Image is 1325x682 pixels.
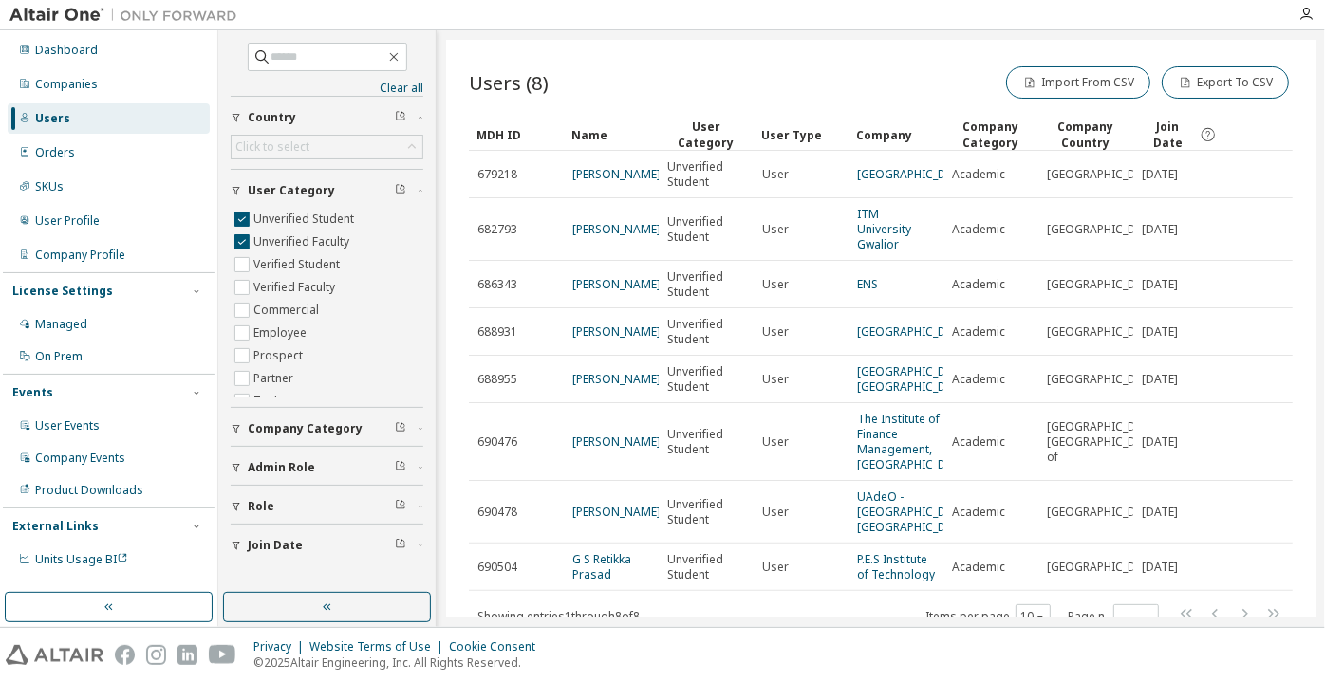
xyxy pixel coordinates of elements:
span: Academic [952,372,1005,387]
img: Altair One [9,6,247,25]
span: [DATE] [1142,560,1178,575]
span: Items per page [925,604,1051,629]
span: [GEOGRAPHIC_DATA] [1047,222,1161,237]
button: User Category [231,170,423,212]
span: User [762,277,789,292]
span: 690504 [477,560,517,575]
span: Academic [952,222,1005,237]
span: Units Usage BI [35,551,128,567]
a: [PERSON_NAME] [572,323,661,340]
a: UAdeO - [GEOGRAPHIC_DATA], [GEOGRAPHIC_DATA] [857,488,974,535]
img: altair_logo.svg [6,645,103,665]
span: Unverified Student [667,552,745,582]
span: Academic [952,277,1005,292]
span: Clear filter [395,421,406,436]
div: Company [856,120,936,150]
span: Admin Role [248,460,315,475]
span: 690478 [477,505,517,520]
div: MDH ID [476,120,556,150]
span: Page n. [1068,604,1159,629]
span: 682793 [477,222,517,237]
span: Users (8) [469,69,549,96]
div: External Links [12,519,99,534]
div: Company Events [35,451,125,466]
p: © 2025 Altair Engineering, Inc. All Rights Reserved. [253,654,547,671]
span: User [762,222,789,237]
label: Verified Student [253,253,344,276]
span: User [762,434,789,450]
label: Prospect [253,344,307,367]
span: [DATE] [1142,434,1178,450]
div: Company Country [1046,119,1126,151]
span: [DATE] [1142,505,1178,520]
span: User [762,167,789,182]
span: Role [248,499,274,514]
span: Academic [952,167,1005,182]
div: SKUs [35,179,64,194]
span: Academic [952,560,1005,575]
label: Trial [253,390,281,413]
div: Company Profile [35,248,125,263]
svg: Date when the user was first added or directly signed up. If the user was deleted and later re-ad... [1200,126,1217,143]
label: Employee [253,322,310,344]
button: Country [231,97,423,138]
button: Export To CSV [1162,66,1289,99]
span: Company Category [248,421,363,436]
span: Unverified Student [667,269,745,300]
div: Company Category [951,119,1031,151]
span: User Category [248,183,335,198]
div: On Prem [35,349,83,364]
span: [DATE] [1142,277,1178,292]
div: User Profile [35,213,100,229]
span: [GEOGRAPHIC_DATA] [1047,560,1161,575]
span: Clear filter [395,110,406,125]
span: [GEOGRAPHIC_DATA] [1047,324,1161,340]
button: Company Category [231,408,423,450]
a: [PERSON_NAME] [572,504,661,520]
a: [PERSON_NAME] [572,433,661,450]
span: Join Date [1141,119,1195,151]
a: P.E.S Institute of Technology [857,551,935,582]
a: G S Retikka Prasad [572,551,631,582]
div: Click to select [235,139,309,155]
span: Clear filter [395,538,406,553]
span: [GEOGRAPHIC_DATA] [1047,372,1161,387]
span: Clear filter [395,499,406,514]
a: The Institute of Finance Management, [GEOGRAPHIC_DATA] [857,411,971,472]
label: Unverified Student [253,208,358,230]
div: Website Terms of Use [309,639,449,654]
span: Unverified Student [667,159,745,190]
label: Verified Faculty [253,276,339,299]
div: Product Downloads [35,483,143,498]
label: Unverified Faculty [253,230,353,253]
span: [DATE] [1142,222,1178,237]
div: Users [35,111,70,126]
a: [GEOGRAPHIC_DATA] [857,323,971,340]
a: ENS [857,276,878,292]
span: Unverified Student [667,317,745,347]
div: User Category [666,119,746,151]
a: Clear all [231,81,423,96]
a: [PERSON_NAME] [572,276,661,292]
div: Dashboard [35,43,98,58]
span: 688955 [477,372,517,387]
span: Academic [952,434,1005,450]
a: [PERSON_NAME] [572,166,661,182]
span: [GEOGRAPHIC_DATA] [1047,277,1161,292]
div: Click to select [232,136,422,158]
span: [DATE] [1142,324,1178,340]
span: Clear filter [395,460,406,475]
span: Unverified Student [667,497,745,527]
span: [GEOGRAPHIC_DATA], [GEOGRAPHIC_DATA] of [1047,419,1164,465]
span: User [762,372,789,387]
img: instagram.svg [146,645,166,665]
span: 690476 [477,434,517,450]
span: [GEOGRAPHIC_DATA] [1047,505,1161,520]
div: Cookie Consent [449,639,547,654]
button: Role [231,486,423,527]
label: Partner [253,367,297,390]
span: User [762,560,789,575]
span: [DATE] [1142,167,1178,182]
div: Orders [35,145,75,160]
span: Country [248,110,296,125]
